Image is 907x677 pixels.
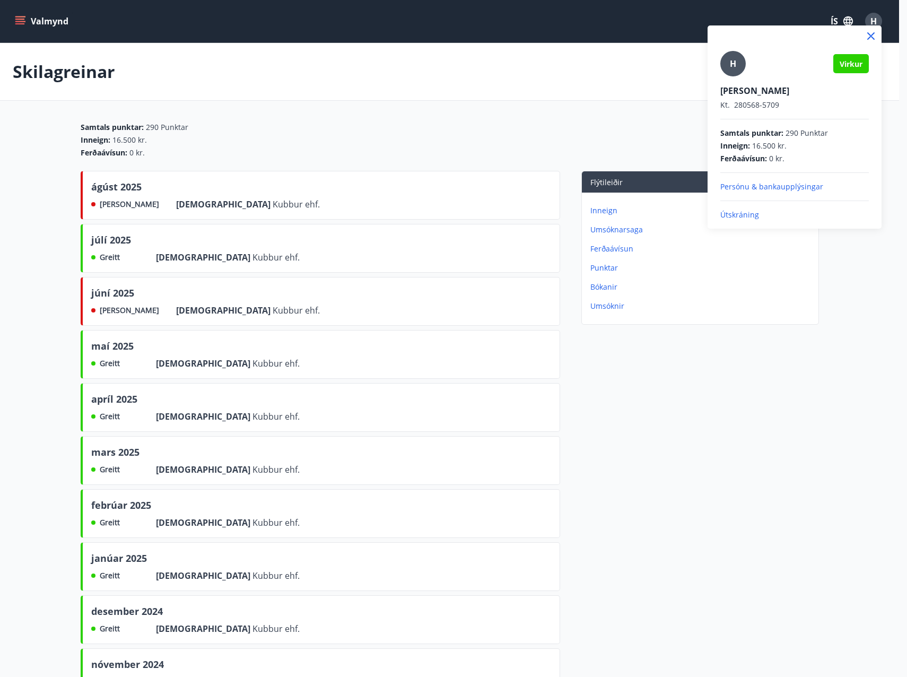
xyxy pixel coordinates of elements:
[720,128,783,138] span: Samtals punktar :
[840,59,862,69] span: Virkur
[720,141,750,151] span: Inneign :
[786,128,828,138] span: 290 Punktar
[769,153,784,164] span: 0 kr.
[720,100,730,110] span: Kt.
[720,85,869,97] p: [PERSON_NAME]
[730,58,736,70] span: H
[720,100,869,110] p: 280568-5709
[720,181,869,192] p: Persónu & bankaupplýsingar
[720,153,767,164] span: Ferðaávísun :
[752,141,787,151] span: 16.500 kr.
[720,210,869,220] p: Útskráning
